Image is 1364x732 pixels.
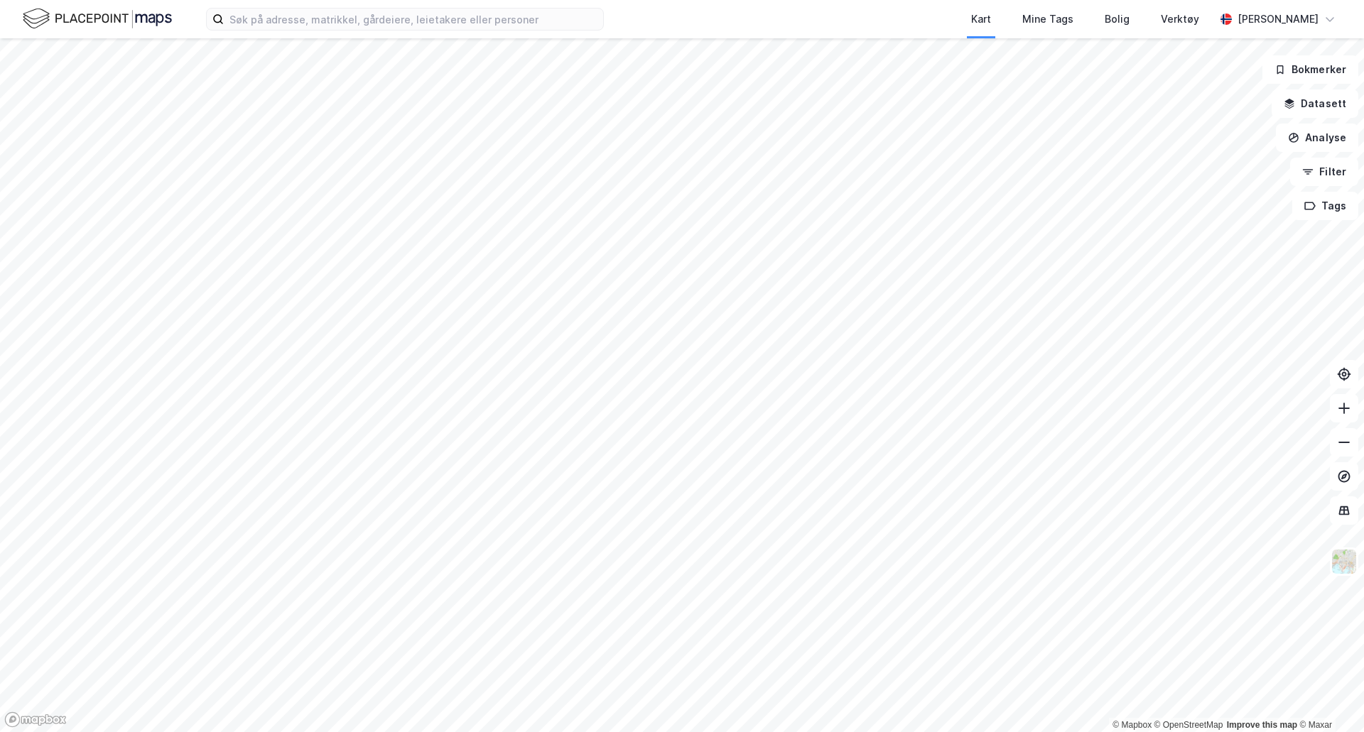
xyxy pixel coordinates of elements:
[1227,720,1297,730] a: Improve this map
[1293,664,1364,732] div: Kontrollprogram for chat
[1113,720,1152,730] a: Mapbox
[1276,124,1358,152] button: Analyse
[1161,11,1199,28] div: Verktøy
[224,9,603,30] input: Søk på adresse, matrikkel, gårdeiere, leietakere eller personer
[1292,192,1358,220] button: Tags
[23,6,172,31] img: logo.f888ab2527a4732fd821a326f86c7f29.svg
[1105,11,1130,28] div: Bolig
[1272,89,1358,118] button: Datasett
[1290,158,1358,186] button: Filter
[1293,664,1364,732] iframe: Chat Widget
[1022,11,1073,28] div: Mine Tags
[4,711,67,728] a: Mapbox homepage
[1262,55,1358,84] button: Bokmerker
[1154,720,1223,730] a: OpenStreetMap
[971,11,991,28] div: Kart
[1331,548,1358,575] img: Z
[1238,11,1319,28] div: [PERSON_NAME]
